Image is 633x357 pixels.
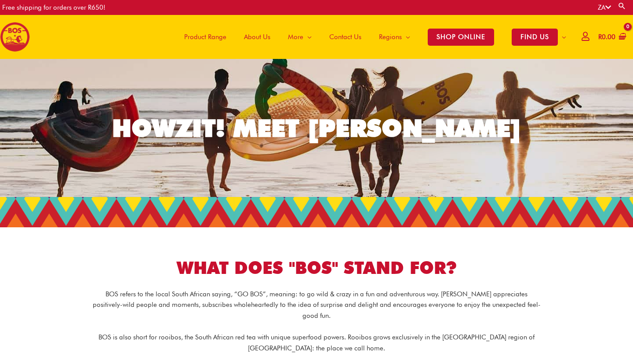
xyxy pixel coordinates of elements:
[175,15,235,59] a: Product Range
[598,4,611,11] a: ZA
[235,15,279,59] a: About Us
[379,24,402,50] span: Regions
[320,15,370,59] a: Contact Us
[512,29,558,46] span: FIND US
[70,256,563,280] h1: WHAT DOES "BOS" STAND FOR?
[597,27,626,47] a: View Shopping Cart, empty
[419,15,503,59] a: SHOP ONLINE
[598,33,602,41] span: R
[92,289,541,321] p: BOS refers to the local South African saying, “GO BOS”, meaning: to go wild & crazy in a fun and ...
[184,24,226,50] span: Product Range
[244,24,270,50] span: About Us
[370,15,419,59] a: Regions
[288,24,303,50] span: More
[618,2,626,10] a: Search button
[279,15,320,59] a: More
[598,33,615,41] bdi: 0.00
[428,29,494,46] span: SHOP ONLINE
[112,116,521,140] div: HOWZIT! MEET [PERSON_NAME]
[329,24,361,50] span: Contact Us
[169,15,575,59] nav: Site Navigation
[92,332,541,354] p: BOS is also short for rooibos, the South African red tea with unique superfood powers. Rooibos gr...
